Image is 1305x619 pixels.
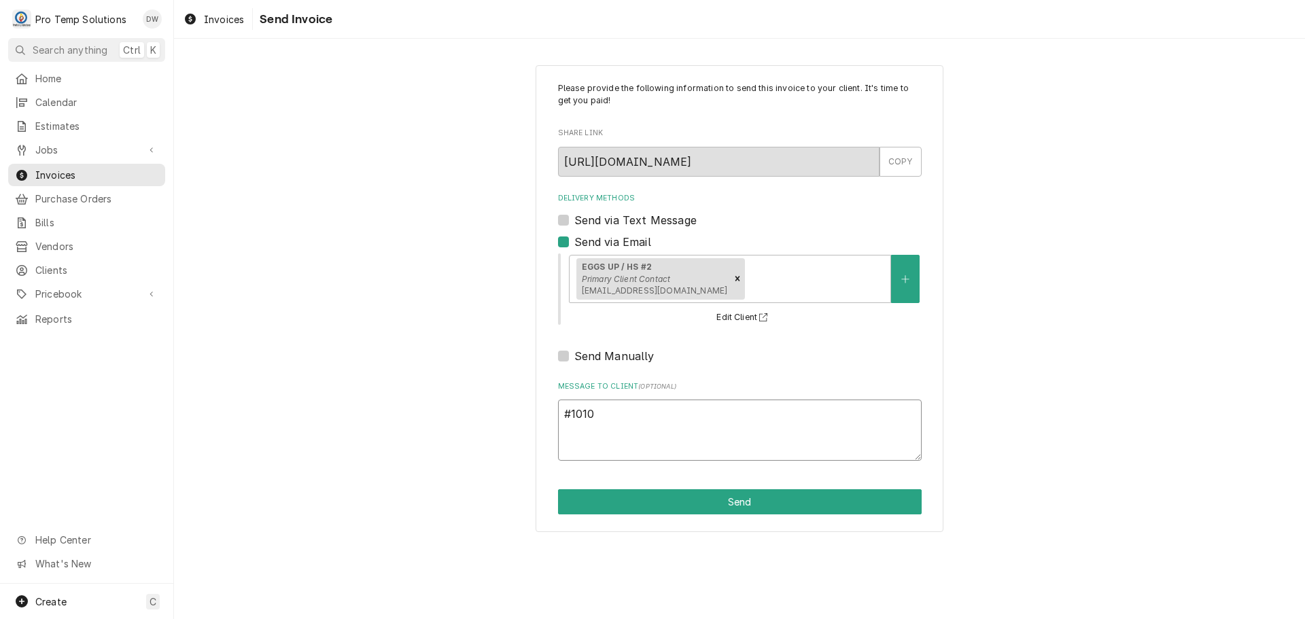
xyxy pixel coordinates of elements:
[8,164,165,186] a: Invoices
[150,595,156,609] span: C
[8,235,165,258] a: Vendors
[8,283,165,305] a: Go to Pricebook
[558,128,922,176] div: Share Link
[638,383,676,390] span: ( optional )
[901,275,909,284] svg: Create New Contact
[35,119,158,133] span: Estimates
[558,489,922,514] button: Send
[12,10,31,29] div: P
[8,91,165,113] a: Calendar
[730,258,745,300] div: Remove [object Object]
[8,188,165,210] a: Purchase Orders
[35,95,158,109] span: Calendar
[558,128,922,139] label: Share Link
[891,255,920,303] button: Create New Contact
[35,239,158,253] span: Vendors
[150,43,156,57] span: K
[8,67,165,90] a: Home
[33,43,107,57] span: Search anything
[558,381,922,461] div: Message to Client
[35,71,158,86] span: Home
[536,65,943,532] div: Invoice Send
[880,147,922,177] button: COPY
[582,285,727,296] span: [EMAIL_ADDRESS][DOMAIN_NAME]
[8,308,165,330] a: Reports
[582,274,671,284] em: Primary Client Contact
[574,234,651,250] label: Send via Email
[574,212,697,228] label: Send via Text Message
[574,348,655,364] label: Send Manually
[558,82,922,107] p: Please provide the following information to send this invoice to your client. It's time to get yo...
[558,381,922,392] label: Message to Client
[558,400,922,461] textarea: #1010
[558,489,922,514] div: Button Group
[35,12,126,26] div: Pro Temp Solutions
[558,489,922,514] div: Button Group Row
[35,263,158,277] span: Clients
[558,82,922,461] div: Invoice Send Form
[8,259,165,281] a: Clients
[35,556,157,571] span: What's New
[35,596,67,607] span: Create
[558,193,922,204] label: Delivery Methods
[143,10,162,29] div: Dana Williams's Avatar
[35,168,158,182] span: Invoices
[8,552,165,575] a: Go to What's New
[143,10,162,29] div: DW
[12,10,31,29] div: Pro Temp Solutions's Avatar
[35,143,138,157] span: Jobs
[35,215,158,230] span: Bills
[35,192,158,206] span: Purchase Orders
[714,309,773,326] button: Edit Client
[35,312,158,326] span: Reports
[8,139,165,161] a: Go to Jobs
[256,10,332,29] span: Send Invoice
[123,43,141,57] span: Ctrl
[8,211,165,234] a: Bills
[558,193,922,364] div: Delivery Methods
[582,262,652,272] strong: EGGS UP / HS #2
[8,115,165,137] a: Estimates
[35,287,138,301] span: Pricebook
[8,38,165,62] button: Search anythingCtrlK
[204,12,244,26] span: Invoices
[8,529,165,551] a: Go to Help Center
[178,8,249,31] a: Invoices
[35,533,157,547] span: Help Center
